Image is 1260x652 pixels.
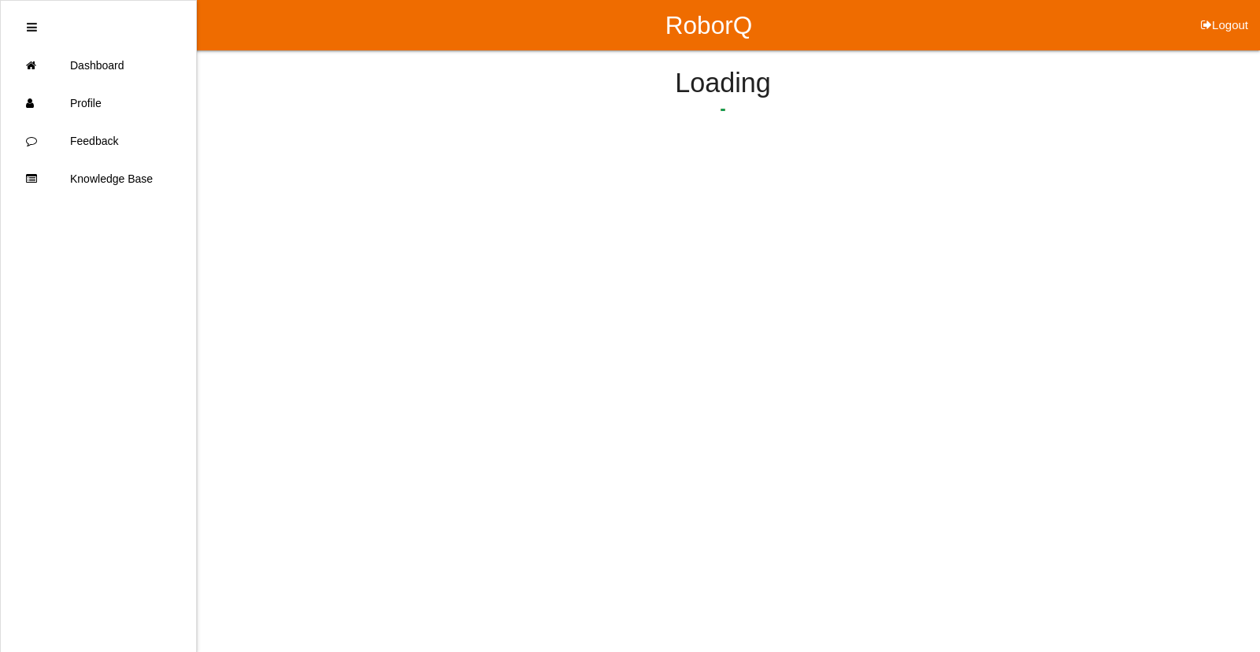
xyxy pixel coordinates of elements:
[1,160,196,198] a: Knowledge Base
[27,9,37,46] div: Close
[236,69,1210,98] h4: Loading
[1,46,196,84] a: Dashboard
[1,122,196,160] a: Feedback
[1,84,196,122] a: Profile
